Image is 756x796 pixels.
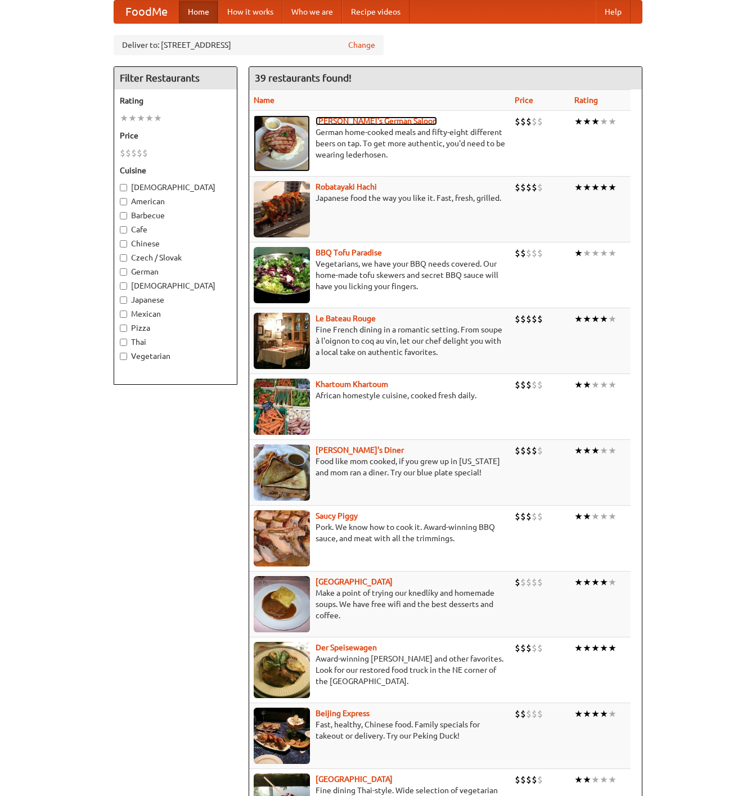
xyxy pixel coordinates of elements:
p: Award-winning [PERSON_NAME] and other favorites. Look for our restored food truck in the NE corne... [254,653,506,687]
img: tofuparadise.jpg [254,247,310,303]
li: $ [137,147,142,159]
li: ★ [600,576,608,588]
a: Khartoum Khartoum [316,380,388,389]
li: $ [520,708,526,720]
p: Food like mom cooked, if you grew up in [US_STATE] and mom ran a diner. Try our blue plate special! [254,456,506,478]
li: ★ [583,642,591,654]
li: ★ [574,247,583,259]
li: ★ [608,708,616,720]
input: Vegetarian [120,353,127,360]
li: $ [515,313,520,325]
li: ★ [574,379,583,391]
li: $ [520,247,526,259]
li: ★ [583,773,591,786]
li: $ [537,642,543,654]
li: ★ [608,379,616,391]
li: ★ [600,313,608,325]
li: ★ [600,708,608,720]
a: Name [254,96,274,105]
li: $ [526,708,532,720]
li: ★ [583,708,591,720]
li: ★ [574,576,583,588]
h5: Price [120,130,231,141]
li: ★ [154,112,162,124]
label: [DEMOGRAPHIC_DATA] [120,182,231,193]
a: Beijing Express [316,709,370,718]
a: [PERSON_NAME]'s German Saloon [316,116,437,125]
li: ★ [591,576,600,588]
li: ★ [137,112,145,124]
li: ★ [608,444,616,457]
input: American [120,198,127,205]
li: $ [526,444,532,457]
li: ★ [591,181,600,194]
p: German home-cooked meals and fifty-eight different beers on tap. To get more authentic, you'd nee... [254,127,506,160]
a: [PERSON_NAME]'s Diner [316,446,404,455]
li: $ [120,147,125,159]
img: sallys.jpg [254,444,310,501]
input: Barbecue [120,212,127,219]
input: Cafe [120,226,127,233]
p: Make a point of trying our knedlíky and homemade soups. We have free wifi and the best desserts a... [254,587,506,621]
li: ★ [574,642,583,654]
li: $ [515,708,520,720]
a: Le Bateau Rouge [316,314,376,323]
li: $ [537,444,543,457]
li: $ [537,181,543,194]
li: ★ [608,773,616,786]
input: Chinese [120,240,127,248]
li: $ [532,379,537,391]
li: $ [515,379,520,391]
li: ★ [591,642,600,654]
label: Barbecue [120,210,231,221]
img: khartoum.jpg [254,379,310,435]
a: Recipe videos [342,1,409,23]
li: ★ [574,181,583,194]
li: $ [532,576,537,588]
li: $ [515,642,520,654]
li: $ [537,510,543,523]
li: ★ [600,181,608,194]
a: Home [179,1,218,23]
label: Mexican [120,308,231,320]
li: $ [526,313,532,325]
li: ★ [600,642,608,654]
a: Help [596,1,631,23]
li: $ [515,247,520,259]
label: Vegetarian [120,350,231,362]
label: Japanese [120,294,231,305]
li: ★ [591,444,600,457]
ng-pluralize: 39 restaurants found! [255,73,352,83]
li: ★ [608,247,616,259]
li: ★ [583,379,591,391]
li: ★ [145,112,154,124]
a: How it works [218,1,282,23]
li: $ [532,773,537,786]
li: $ [515,510,520,523]
label: Cafe [120,224,231,235]
b: [GEOGRAPHIC_DATA] [316,577,393,586]
li: $ [515,773,520,786]
li: $ [526,510,532,523]
li: $ [520,379,526,391]
li: ★ [574,444,583,457]
p: Fast, healthy, Chinese food. Family specials for takeout or delivery. Try our Peking Duck! [254,719,506,741]
li: ★ [583,181,591,194]
li: $ [532,510,537,523]
a: Der Speisewagen [316,643,377,652]
li: $ [532,247,537,259]
img: esthers.jpg [254,115,310,172]
li: ★ [591,247,600,259]
a: Robatayaki Hachi [316,182,377,191]
input: Pizza [120,325,127,332]
li: $ [532,313,537,325]
input: Mexican [120,311,127,318]
li: $ [537,773,543,786]
li: ★ [591,773,600,786]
